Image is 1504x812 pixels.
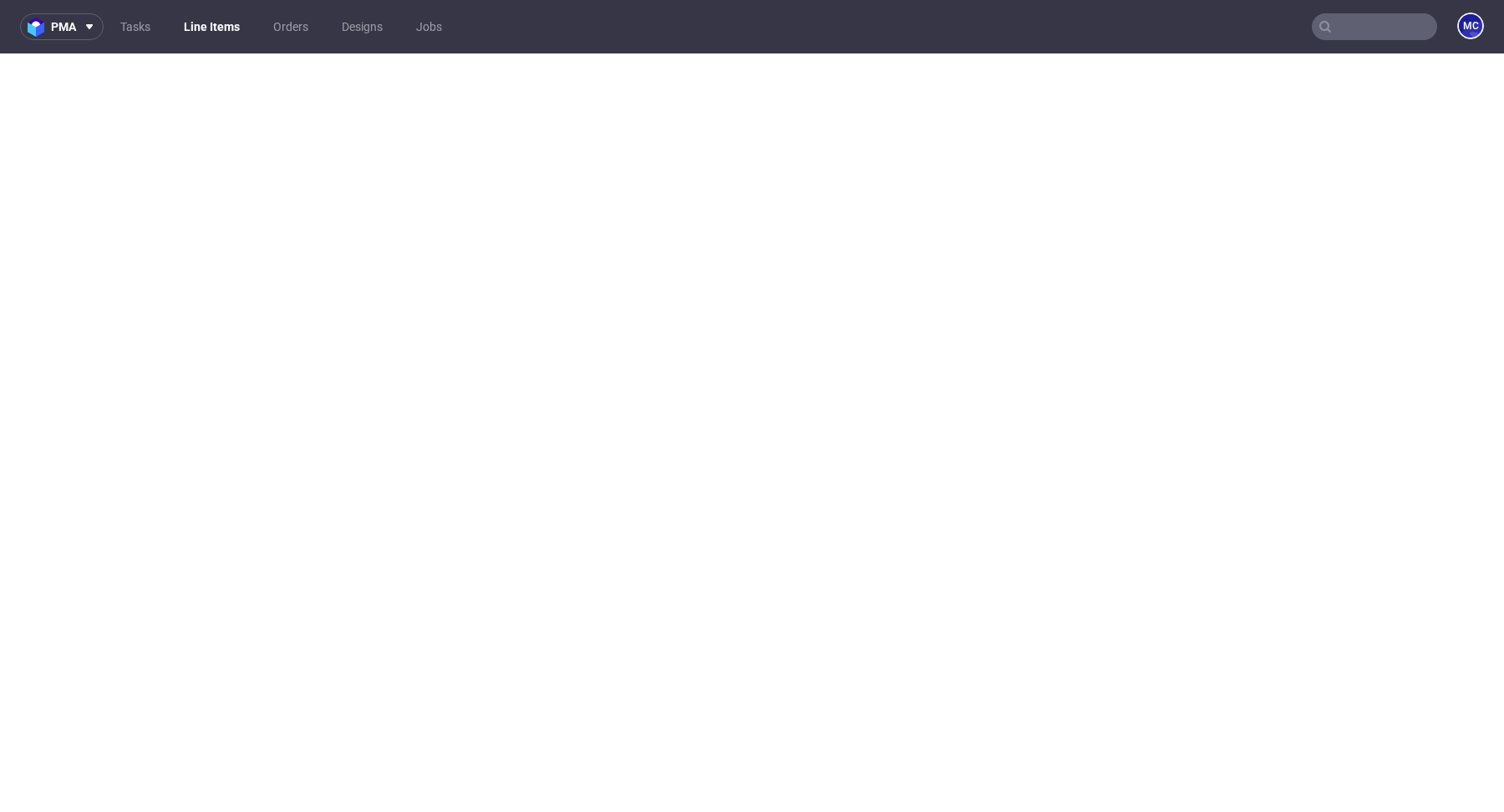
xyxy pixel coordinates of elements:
[110,13,160,40] a: Tasks
[263,13,318,40] a: Orders
[406,13,452,40] a: Jobs
[174,13,250,40] a: Line Items
[332,13,393,40] a: Designs
[20,13,104,40] button: pma
[28,18,51,37] img: logo
[1459,14,1482,38] figcaption: MC
[51,21,76,33] span: pma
